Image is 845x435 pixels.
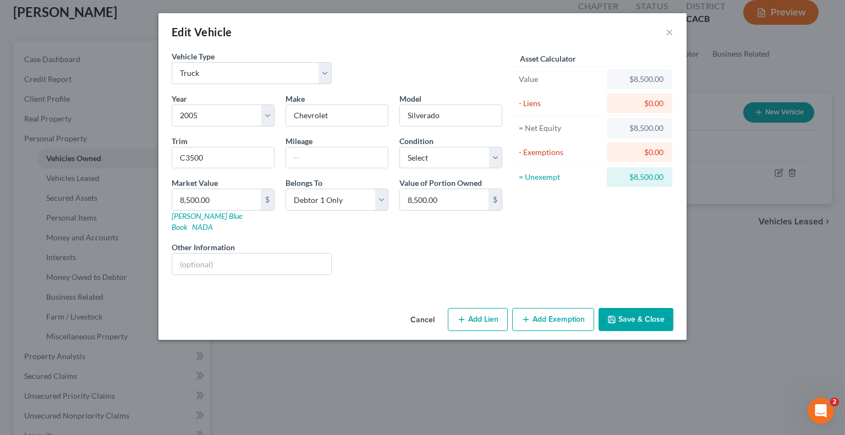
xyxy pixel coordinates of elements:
[286,135,312,147] label: Mileage
[172,24,232,40] div: Edit Vehicle
[519,147,602,158] div: - Exemptions
[616,147,663,158] div: $0.00
[616,172,663,183] div: $8,500.00
[286,178,322,188] span: Belongs To
[599,308,673,331] button: Save & Close
[172,93,187,104] label: Year
[402,309,443,331] button: Cancel
[808,398,834,424] iframe: Intercom live chat
[172,254,331,274] input: (optional)
[616,74,663,85] div: $8,500.00
[830,398,839,406] span: 2
[519,123,602,134] div: = Net Equity
[172,177,218,189] label: Market Value
[286,105,388,126] input: ex. Nissan
[512,308,594,331] button: Add Exemption
[399,177,482,189] label: Value of Portion Owned
[399,93,421,104] label: Model
[616,123,663,134] div: $8,500.00
[192,222,213,232] a: NADA
[172,241,235,253] label: Other Information
[286,94,305,103] span: Make
[519,172,602,183] div: = Unexempt
[172,211,242,232] a: [PERSON_NAME] Blue Book
[286,147,388,168] input: --
[172,51,215,62] label: Vehicle Type
[448,308,508,331] button: Add Lien
[172,189,261,210] input: 0.00
[399,135,434,147] label: Condition
[261,189,274,210] div: $
[400,189,489,210] input: 0.00
[519,74,602,85] div: Value
[172,147,274,168] input: ex. LS, LT, etc
[666,25,673,38] button: ×
[172,135,188,147] label: Trim
[520,53,576,64] label: Asset Calculator
[400,105,502,126] input: ex. Altima
[489,189,502,210] div: $
[519,98,602,109] div: - Liens
[616,98,663,109] div: $0.00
